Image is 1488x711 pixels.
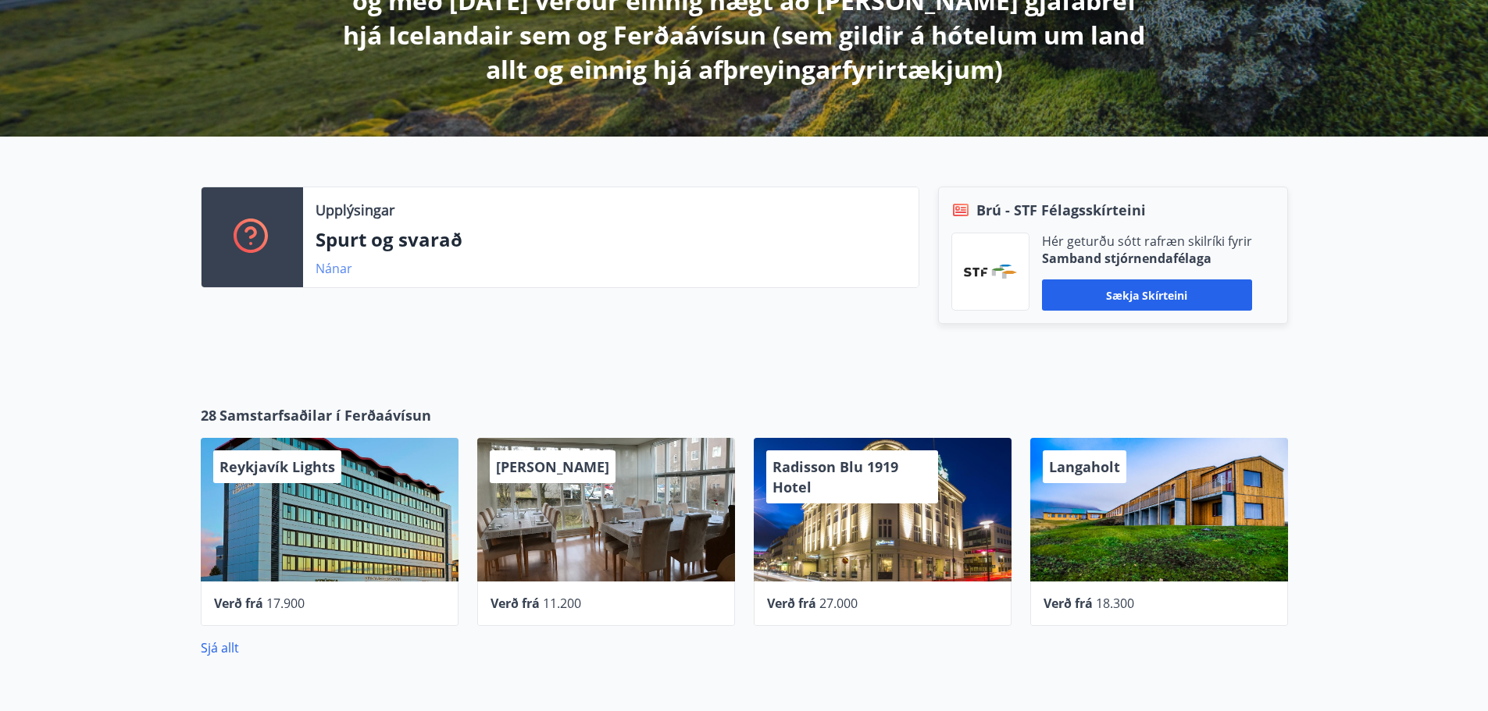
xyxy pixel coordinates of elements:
span: 27.000 [819,595,858,612]
span: Samstarfsaðilar í Ferðaávísun [219,405,431,425]
span: Verð frá [1044,595,1093,612]
a: Nánar [316,260,352,277]
img: vjCaq2fThgY3EUYqSgpjEiBg6WP39ov69hlhuPVN.png [964,265,1017,279]
span: 18.300 [1096,595,1134,612]
p: Samband stjórnendafélaga [1042,250,1252,267]
span: Radisson Blu 1919 Hotel [773,457,898,496]
p: Hér geturðu sótt rafræn skilríki fyrir [1042,233,1252,250]
button: Sækja skírteini [1042,279,1252,311]
a: Sjá allt [201,639,239,656]
span: 11.200 [543,595,581,612]
p: Spurt og svarað [316,226,906,253]
span: Verð frá [214,595,263,612]
span: Verð frá [491,595,540,612]
span: Langaholt [1049,457,1120,476]
span: Verð frá [767,595,816,612]
span: [PERSON_NAME] [496,457,609,476]
span: 17.900 [266,595,305,612]
span: Brú - STF Félagsskírteini [976,200,1146,220]
p: Upplýsingar [316,200,394,220]
span: Reykjavík Lights [219,457,335,476]
span: 28 [201,405,216,425]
